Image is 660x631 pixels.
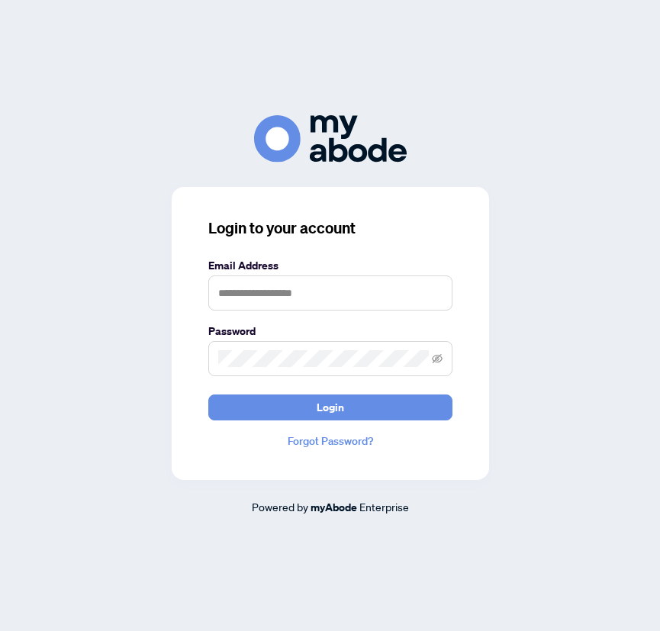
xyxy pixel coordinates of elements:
[432,353,443,364] span: eye-invisible
[252,500,308,513] span: Powered by
[208,217,452,239] h3: Login to your account
[208,257,452,274] label: Email Address
[317,395,344,420] span: Login
[311,499,357,516] a: myAbode
[208,323,452,340] label: Password
[359,500,409,513] span: Enterprise
[254,115,407,162] img: ma-logo
[208,433,452,449] a: Forgot Password?
[208,394,452,420] button: Login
